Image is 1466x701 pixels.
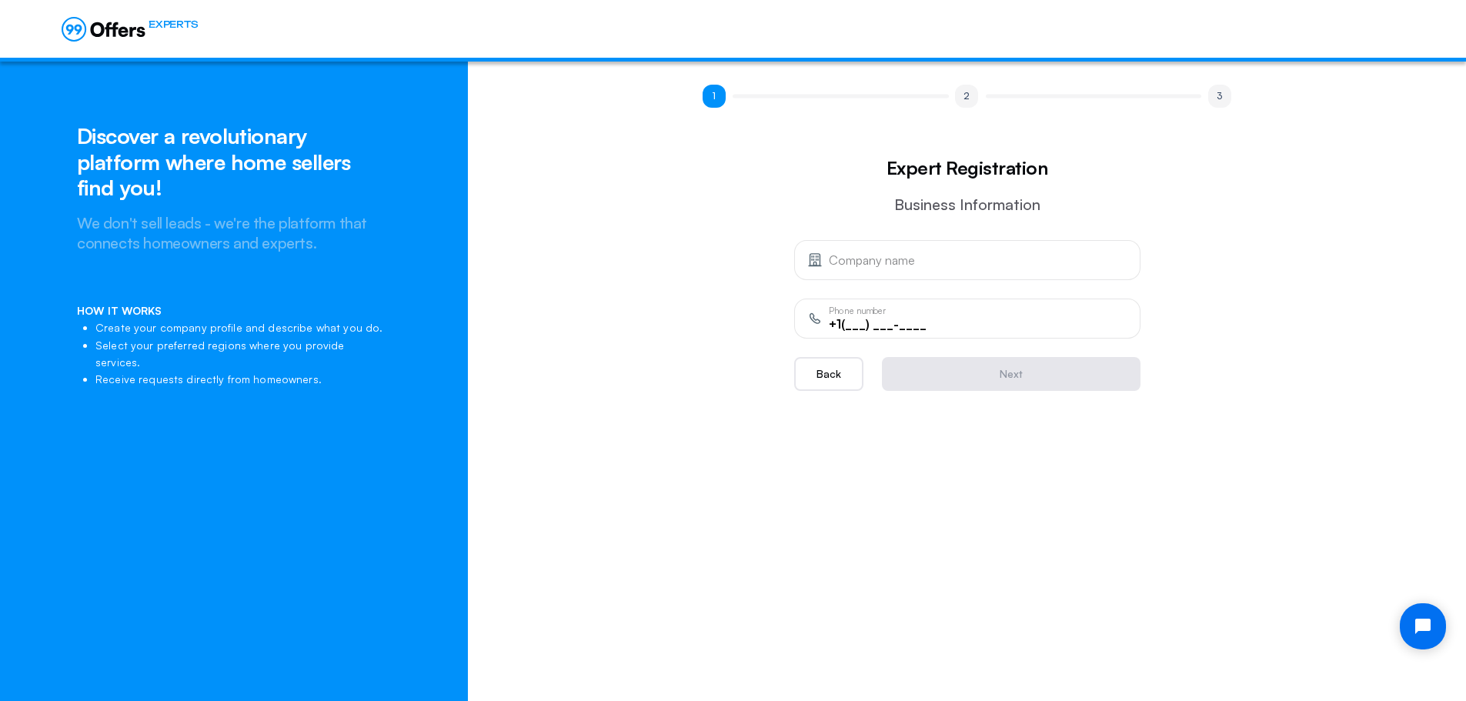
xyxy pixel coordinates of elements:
li: Create your company profile and describe what you do. [95,319,391,336]
button: Back [794,357,863,391]
p: HOW IT WORKS [77,302,391,319]
li: Select your preferred regions where you provide services. [95,337,391,372]
h2: We don't sell leads - we're the platform that connects homeowners and experts. [77,213,391,253]
a: EXPERTS [62,17,198,42]
h5: Expert Registration [794,154,1140,182]
li: Receive requests directly from homeowners. [95,371,391,388]
button: Next [882,357,1140,391]
span: 2 [955,85,978,108]
span: EXPERTS [149,17,198,32]
iframe: Tidio Chat [1387,590,1459,663]
span: 1 [703,85,726,108]
span: 3 [1208,85,1231,108]
p: Business Information [794,194,1140,215]
h1: Discover a revolutionary platform where home sellers find you! [77,123,391,201]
